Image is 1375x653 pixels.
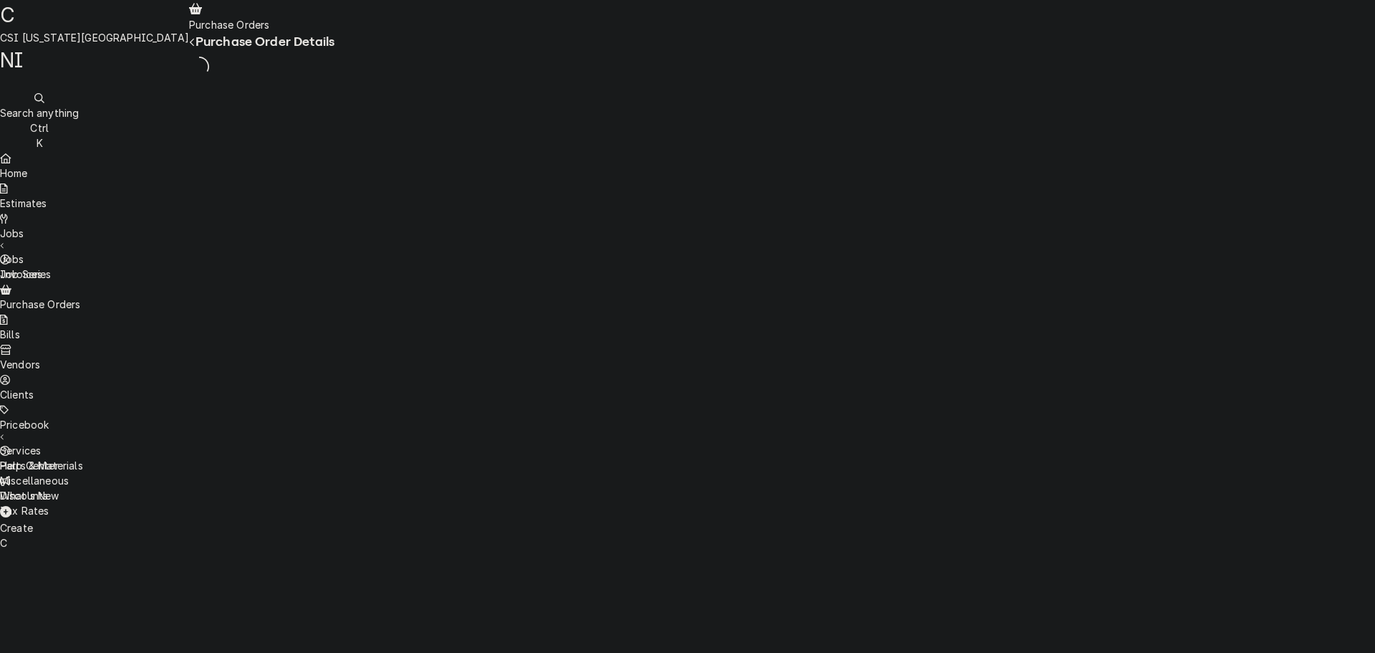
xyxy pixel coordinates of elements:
span: Purchase Orders [189,19,269,31]
span: Loading... [189,54,209,79]
span: K [37,137,43,149]
span: Ctrl [30,122,49,134]
button: Navigate back [189,34,196,49]
span: Purchase Order Details [196,34,335,49]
